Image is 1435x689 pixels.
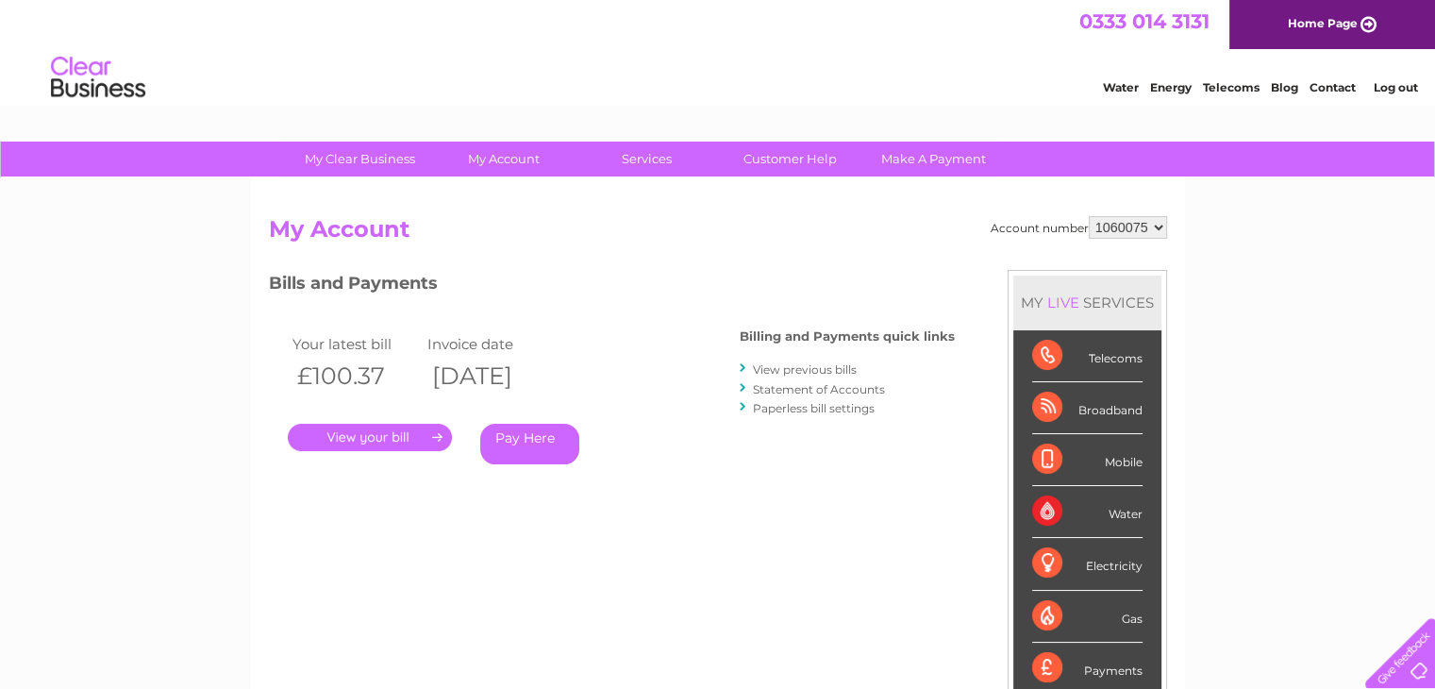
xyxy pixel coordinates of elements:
[288,357,424,395] th: £100.37
[753,382,885,396] a: Statement of Accounts
[1150,80,1192,94] a: Energy
[1032,486,1143,538] div: Water
[712,142,868,176] a: Customer Help
[1032,538,1143,590] div: Electricity
[1079,9,1210,33] a: 0333 014 3131
[1032,591,1143,643] div: Gas
[480,424,579,464] a: Pay Here
[1032,434,1143,486] div: Mobile
[288,424,452,451] a: .
[50,49,146,107] img: logo.png
[288,331,424,357] td: Your latest bill
[991,216,1167,239] div: Account number
[1310,80,1356,94] a: Contact
[1271,80,1298,94] a: Blog
[423,331,559,357] td: Invoice date
[282,142,438,176] a: My Clear Business
[273,10,1164,92] div: Clear Business is a trading name of Verastar Limited (registered in [GEOGRAPHIC_DATA] No. 3667643...
[753,362,857,377] a: View previous bills
[740,329,955,344] h4: Billing and Payments quick links
[1032,382,1143,434] div: Broadband
[269,216,1167,252] h2: My Account
[1103,80,1139,94] a: Water
[425,142,581,176] a: My Account
[569,142,725,176] a: Services
[753,401,875,415] a: Paperless bill settings
[1032,330,1143,382] div: Telecoms
[423,357,559,395] th: [DATE]
[856,142,1011,176] a: Make A Payment
[269,270,955,303] h3: Bills and Payments
[1373,80,1417,94] a: Log out
[1203,80,1260,94] a: Telecoms
[1043,294,1083,311] div: LIVE
[1013,276,1161,329] div: MY SERVICES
